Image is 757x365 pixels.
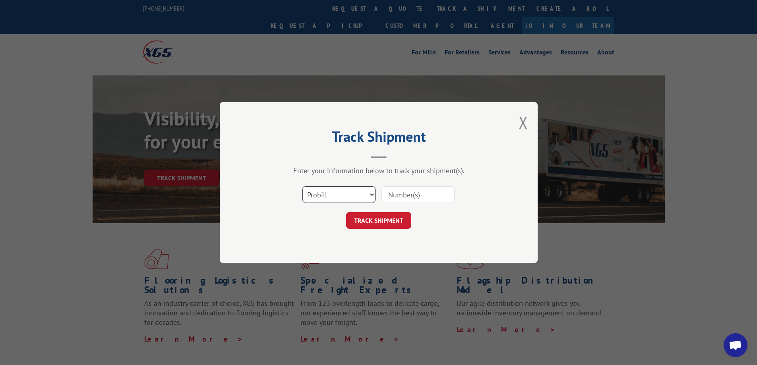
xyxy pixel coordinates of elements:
[519,112,528,133] button: Close modal
[346,212,411,229] button: TRACK SHIPMENT
[724,333,747,357] div: Open chat
[259,131,498,146] h2: Track Shipment
[259,166,498,175] div: Enter your information below to track your shipment(s).
[381,186,455,203] input: Number(s)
